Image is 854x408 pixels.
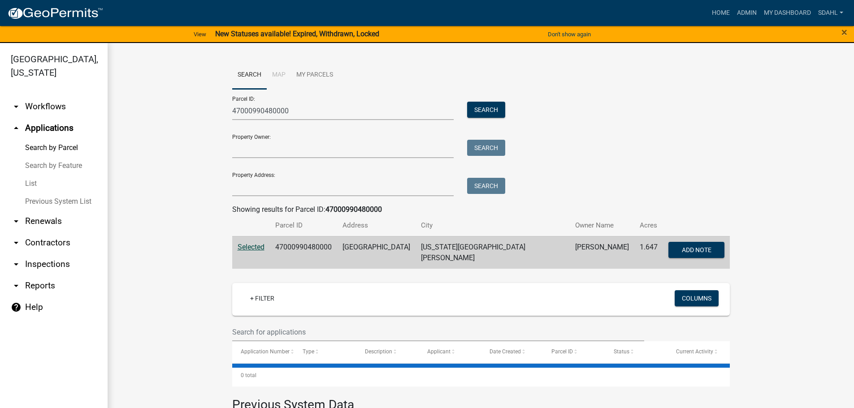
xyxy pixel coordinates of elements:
a: Selected [238,243,264,251]
a: My Dashboard [760,4,815,21]
i: arrow_drop_down [11,237,22,248]
a: View [190,27,210,42]
span: × [841,26,847,39]
span: Add Note [681,246,711,253]
span: Application Number [241,348,290,355]
div: Showing results for Parcel ID: [232,204,730,215]
i: arrow_drop_up [11,123,22,133]
td: [GEOGRAPHIC_DATA] [337,236,416,269]
span: Parcel ID [551,348,573,355]
button: Don't show again [544,27,594,42]
th: Owner Name [570,215,634,236]
button: Search [467,140,505,156]
span: Date Created [490,348,521,355]
datatable-header-cell: Type [294,341,356,363]
a: Search [232,61,267,90]
th: City [416,215,570,236]
datatable-header-cell: Application Number [232,341,295,363]
td: 1.647 [634,236,663,269]
th: Acres [634,215,663,236]
div: 0 total [232,364,730,387]
span: Status [614,348,629,355]
datatable-header-cell: Parcel ID [543,341,605,363]
button: Close [841,27,847,38]
button: Add Note [668,242,724,258]
i: help [11,302,22,313]
strong: 47000990480000 [325,205,382,214]
a: My Parcels [291,61,338,90]
i: arrow_drop_down [11,259,22,270]
span: Applicant [427,348,451,355]
datatable-header-cell: Applicant [419,341,481,363]
a: sdahl [815,4,847,21]
th: Parcel ID [270,215,337,236]
i: arrow_drop_down [11,216,22,227]
td: [PERSON_NAME] [570,236,634,269]
datatable-header-cell: Description [356,341,419,363]
strong: New Statuses available! Expired, Withdrawn, Locked [215,30,379,38]
input: Search for applications [232,323,645,341]
span: Current Activity [676,348,713,355]
datatable-header-cell: Status [605,341,668,363]
a: + Filter [243,290,282,306]
button: Columns [675,290,719,306]
a: Home [708,4,733,21]
button: Search [467,178,505,194]
datatable-header-cell: Current Activity [668,341,730,363]
i: arrow_drop_down [11,101,22,112]
a: Admin [733,4,760,21]
i: arrow_drop_down [11,280,22,291]
datatable-header-cell: Date Created [481,341,543,363]
td: [US_STATE][GEOGRAPHIC_DATA][PERSON_NAME] [416,236,570,269]
td: 47000990480000 [270,236,337,269]
span: Type [303,348,314,355]
span: Description [365,348,392,355]
button: Search [467,102,505,118]
th: Address [337,215,416,236]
